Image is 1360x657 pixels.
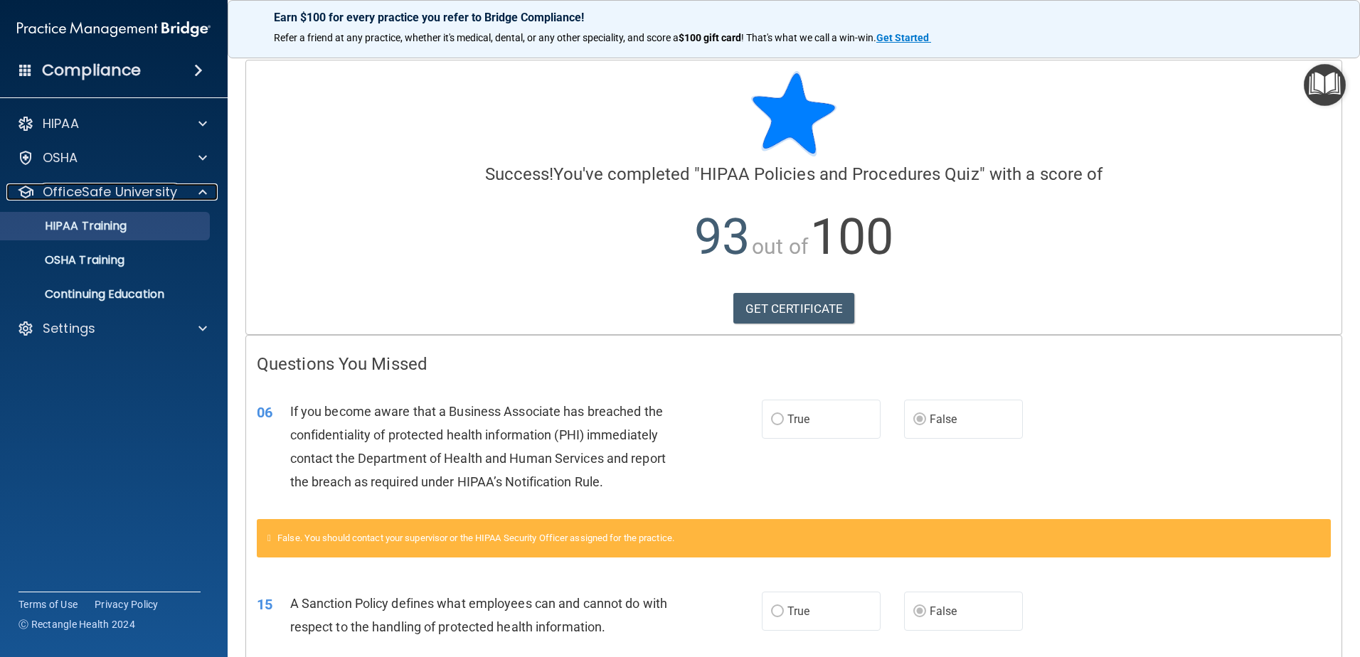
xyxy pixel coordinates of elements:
[43,183,177,201] p: OfficeSafe University
[913,607,926,617] input: False
[733,293,855,324] a: GET CERTIFICATE
[18,617,135,631] span: Ⓒ Rectangle Health 2024
[741,32,876,43] span: ! That's what we call a win-win.
[694,208,750,266] span: 93
[876,32,931,43] a: Get Started
[257,165,1331,183] h4: You've completed " " with a score of
[771,415,784,425] input: True
[810,208,893,266] span: 100
[751,71,836,156] img: blue-star-rounded.9d042014.png
[913,415,926,425] input: False
[257,596,272,613] span: 15
[787,604,809,618] span: True
[485,164,554,184] span: Success!
[752,234,808,259] span: out of
[876,32,929,43] strong: Get Started
[9,253,124,267] p: OSHA Training
[257,404,272,421] span: 06
[274,32,679,43] span: Refer a friend at any practice, whether it's medical, dental, or any other speciality, and score a
[43,320,95,337] p: Settings
[17,149,207,166] a: OSHA
[930,412,957,426] span: False
[290,404,666,490] span: If you become aware that a Business Associate has breached the confidentiality of protected healt...
[17,15,211,43] img: PMB logo
[771,607,784,617] input: True
[43,149,78,166] p: OSHA
[18,597,78,611] a: Terms of Use
[9,287,203,301] p: Continuing Education
[42,60,141,80] h4: Compliance
[787,412,809,426] span: True
[274,11,1314,24] p: Earn $100 for every practice you refer to Bridge Compliance!
[257,355,1331,373] h4: Questions You Missed
[95,597,159,611] a: Privacy Policy
[290,596,667,634] span: A Sanction Policy defines what employees can and cannot do with respect to the handling of protec...
[1304,64,1346,106] button: Open Resource Center
[700,164,979,184] span: HIPAA Policies and Procedures Quiz
[17,183,207,201] a: OfficeSafe University
[9,219,127,233] p: HIPAA Training
[930,604,957,618] span: False
[17,320,207,337] a: Settings
[43,115,79,132] p: HIPAA
[17,115,207,132] a: HIPAA
[679,32,741,43] strong: $100 gift card
[277,533,674,543] span: False. You should contact your supervisor or the HIPAA Security Officer assigned for the practice.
